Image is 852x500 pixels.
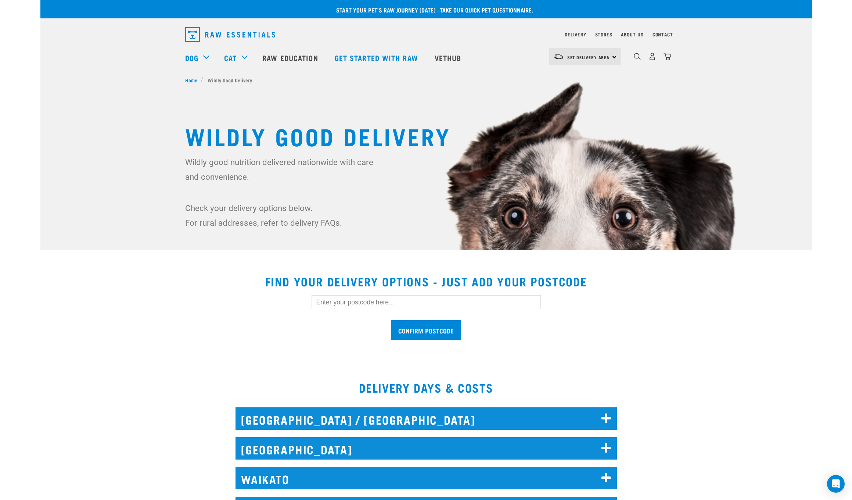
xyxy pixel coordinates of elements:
h2: [GEOGRAPHIC_DATA] [236,437,617,460]
span: Home [185,76,197,84]
span: Set Delivery Area [567,56,610,58]
a: About Us [621,33,643,36]
a: Home [185,76,201,84]
a: Cat [224,52,237,63]
a: Raw Education [255,43,327,72]
img: home-icon@2x.png [664,53,671,60]
img: Raw Essentials Logo [185,27,275,42]
img: van-moving.png [554,53,564,60]
a: take our quick pet questionnaire. [440,8,533,11]
a: Vethub [427,43,471,72]
a: Get started with Raw [327,43,427,72]
img: user.png [648,53,656,60]
nav: dropdown navigation [40,43,812,72]
h1: Wildly Good Delivery [185,122,667,149]
a: Contact [653,33,673,36]
h2: WAIKATO [236,467,617,489]
nav: dropdown navigation [179,24,673,45]
h2: DELIVERY DAYS & COSTS [40,381,812,394]
a: Delivery [565,33,586,36]
input: Enter your postcode here... [312,295,541,309]
img: home-icon-1@2x.png [634,53,641,60]
div: Open Intercom Messenger [827,475,845,493]
p: Wildly good nutrition delivered nationwide with care and convenience. [185,155,378,184]
h2: [GEOGRAPHIC_DATA] / [GEOGRAPHIC_DATA] [236,407,617,430]
p: Check your delivery options below. For rural addresses, refer to delivery FAQs. [185,201,378,230]
p: Start your pet’s raw journey [DATE] – [46,6,817,14]
h2: Find your delivery options - just add your postcode [49,275,803,288]
nav: breadcrumbs [185,76,667,84]
input: Confirm postcode [391,320,461,340]
a: Dog [185,52,198,63]
a: Stores [595,33,612,36]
